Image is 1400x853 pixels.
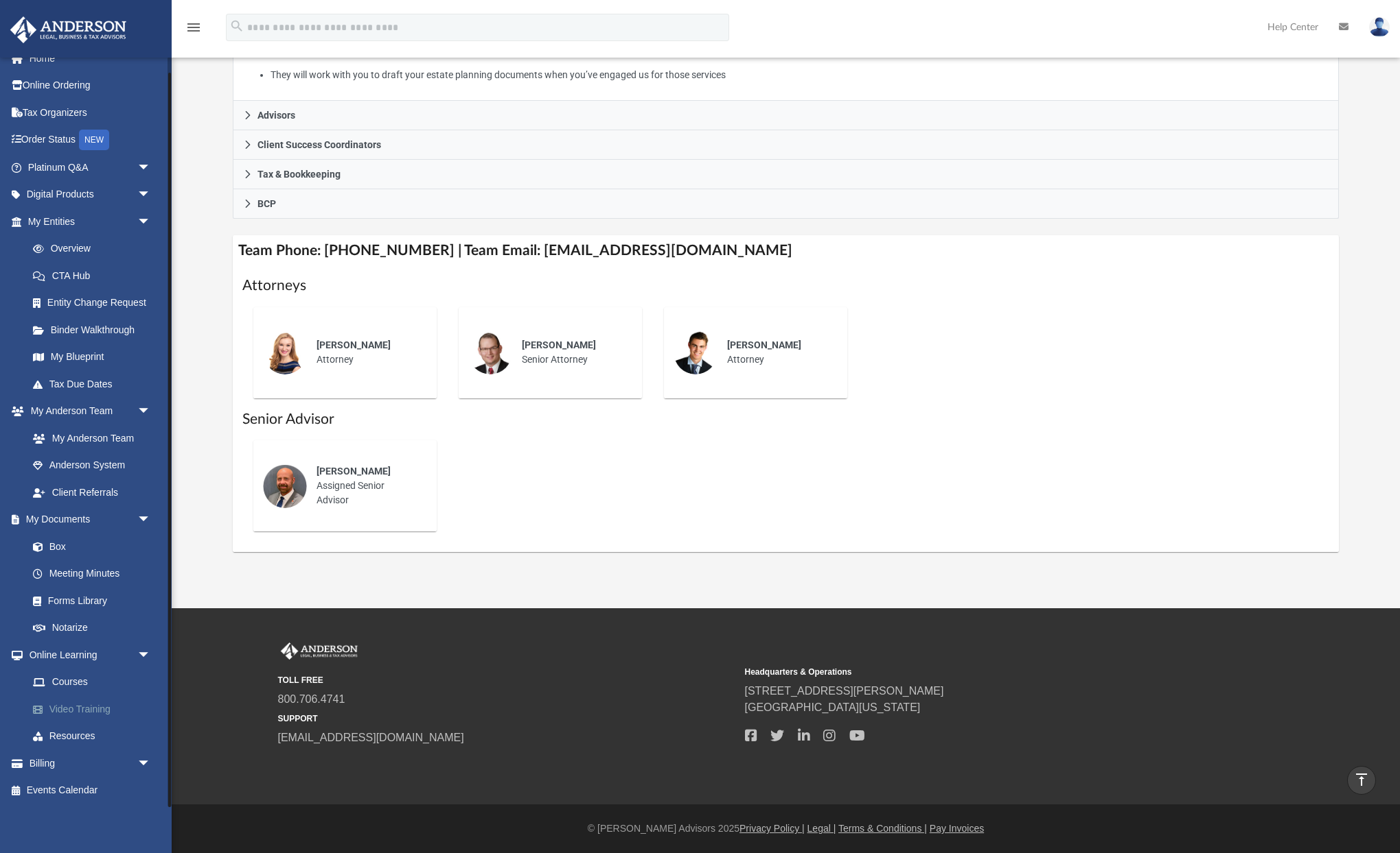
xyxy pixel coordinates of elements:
[137,641,165,669] span: arrow_drop_down
[19,533,158,560] a: Box
[468,331,512,374] img: thumbnail
[1353,771,1370,788] i: vertical_align_top
[233,160,1338,189] a: Tax & Bookkeeping
[10,749,172,777] a: Billingarrow_drop_down
[745,666,1202,678] small: Headquarters & Operations
[807,823,836,834] a: Legal |
[242,276,1329,296] h1: Attorneys
[233,101,1338,130] a: Advisors
[271,67,1329,84] li: They will work with you to draft your estate planning documents when you’ve engaged us for those ...
[718,328,838,376] div: Attorney
[137,506,165,534] span: arrow_drop_down
[19,723,172,750] a: Resources
[307,328,427,376] div: Attorney
[6,16,130,43] img: Anderson Advisors Platinum Portal
[317,339,391,350] span: [PERSON_NAME]
[930,823,984,834] a: Pay Invoices
[278,674,735,686] small: TOLL FREE
[263,464,307,508] img: thumbnail
[10,777,172,804] a: Events Calendar
[19,424,158,452] a: My Anderson Team
[257,169,341,179] span: Tax & Bookkeeping
[257,140,381,149] span: Client Success Coordinators
[19,289,172,317] a: Entity Change Request
[278,693,345,705] a: 800.706.4741
[10,126,172,154] a: Order StatusNEW
[137,154,165,182] span: arrow_drop_down
[307,455,427,517] div: Assigned Senior Advisor
[19,344,165,371] a: My Blueprint
[19,452,165,479] a: Anderson System
[10,398,165,425] a: My Anderson Teamarrow_drop_down
[137,181,165,209] span: arrow_drop_down
[10,45,172,72] a: Home
[19,695,172,723] a: Video Training
[137,208,165,236] span: arrow_drop_down
[19,262,172,289] a: CTA Hub
[19,316,172,344] a: Binder Walkthrough
[185,19,202,36] i: menu
[10,641,172,669] a: Online Learningarrow_drop_down
[1369,17,1390,37] img: User Pic
[257,110,295,120] span: Advisors
[263,331,307,374] img: thumbnail
[10,181,172,208] a: Digital Productsarrow_drop_down
[185,26,202,36] a: menu
[137,398,165,426] span: arrow_drop_down
[19,235,172,263] a: Overview
[1347,766,1376,795] a: vertical_align_top
[674,331,718,374] img: thumbnail
[257,199,276,208] span: BCP
[278,642,360,660] img: Anderson Advisors Platinum Portal
[512,328,632,376] div: Senior Attorney
[739,823,805,834] a: Privacy Policy |
[172,821,1400,836] div: © [PERSON_NAME] Advisors 2025
[10,72,172,99] a: Online Ordering
[19,669,172,696] a: Courses
[19,479,165,506] a: Client Referrals
[233,130,1338,160] a: Client Success Coordinators
[242,409,1329,429] h1: Senior Advisor
[727,339,801,350] span: [PERSON_NAME]
[10,154,172,181] a: Platinum Q&Aarrow_drop_down
[838,823,927,834] a: Terms & Conditions |
[19,560,165,588] a: Meeting Minutes
[19,614,165,642] a: Notarize
[745,701,921,713] a: [GEOGRAPHIC_DATA][US_STATE]
[79,130,109,150] div: NEW
[10,99,172,126] a: Tax Organizers
[19,587,158,614] a: Forms Library
[19,370,172,398] a: Tax Due Dates
[229,19,244,34] i: search
[522,339,596,350] span: [PERSON_NAME]
[233,189,1338,219] a: BCP
[233,235,1338,266] h4: Team Phone: [PHONE_NUMBER] | Team Email: [EMAIL_ADDRESS][DOMAIN_NAME]
[10,506,165,533] a: My Documentsarrow_drop_down
[278,712,735,725] small: SUPPORT
[745,685,944,697] a: [STREET_ADDRESS][PERSON_NAME]
[10,208,172,235] a: My Entitiesarrow_drop_down
[317,466,391,477] span: [PERSON_NAME]
[278,732,464,743] a: [EMAIL_ADDRESS][DOMAIN_NAME]
[137,749,165,778] span: arrow_drop_down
